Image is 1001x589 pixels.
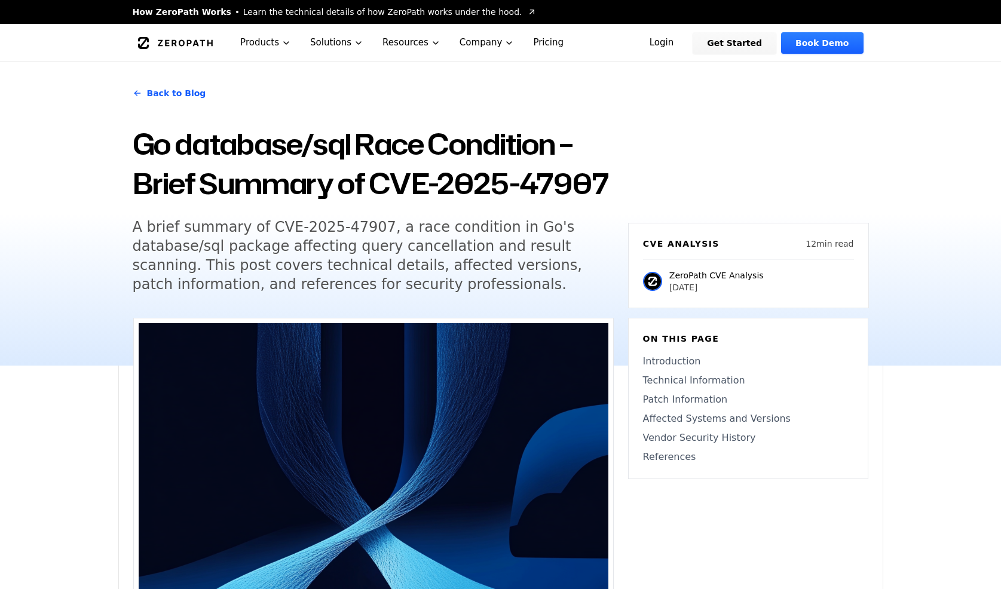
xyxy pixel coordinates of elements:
h6: On this page [643,333,853,345]
span: How ZeroPath Works [133,6,231,18]
a: Patch Information [643,392,853,407]
h5: A brief summary of CVE-2025-47907, a race condition in Go's database/sql package affecting query ... [133,217,592,294]
span: Learn the technical details of how ZeroPath works under the hood. [243,6,522,18]
p: ZeroPath CVE Analysis [669,269,764,281]
a: Book Demo [781,32,863,54]
a: Login [635,32,688,54]
h1: Go database/sql Race Condition – Brief Summary of CVE-2025-47907 [133,124,614,203]
nav: Global [118,24,883,62]
a: Vendor Security History [643,431,853,445]
a: Pricing [524,24,573,62]
h6: CVE Analysis [643,238,720,250]
button: Company [450,24,524,62]
p: 12 min read [806,238,853,250]
button: Resources [373,24,450,62]
button: Products [231,24,301,62]
a: Affected Systems and Versions [643,412,853,426]
img: ZeroPath CVE Analysis [643,272,662,291]
a: Technical Information [643,373,853,388]
p: [DATE] [669,281,764,293]
a: Introduction [643,354,853,369]
a: How ZeroPath WorksLearn the technical details of how ZeroPath works under the hood. [133,6,537,18]
a: Get Started [693,32,776,54]
a: References [643,450,853,464]
a: Back to Blog [133,76,206,110]
button: Solutions [301,24,373,62]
